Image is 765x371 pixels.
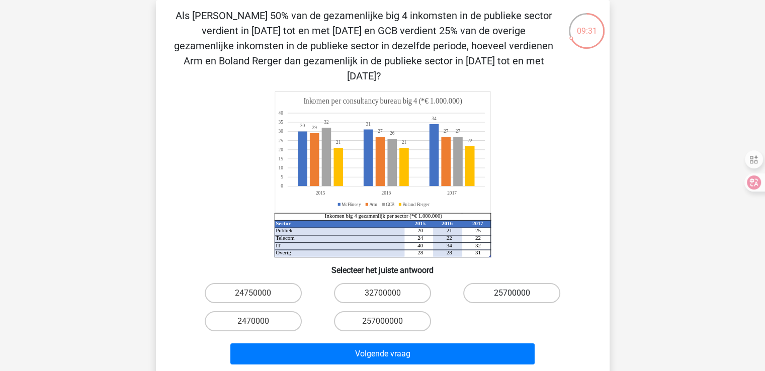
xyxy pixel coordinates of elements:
[278,156,283,162] tspan: 15
[446,242,452,248] tspan: 34
[475,249,480,255] tspan: 31
[276,227,293,233] tspan: Publiek
[303,97,462,106] tspan: Inkomen per consultancy bureau big 4 (*€ 1.000.000)
[276,235,295,241] tspan: Telecom
[414,220,426,226] tspan: 2015
[281,183,283,189] tspan: 0
[278,110,283,116] tspan: 40
[417,235,423,241] tspan: 24
[389,130,394,136] tspan: 26
[278,146,283,152] tspan: 20
[568,12,606,37] div: 09:31
[334,311,431,331] label: 257000000
[335,139,406,145] tspan: 2121
[278,119,283,125] tspan: 35
[281,174,283,180] tspan: 5
[432,116,437,122] tspan: 34
[312,125,316,131] tspan: 29
[205,283,302,303] label: 24750000
[417,249,423,255] tspan: 28
[475,242,480,248] tspan: 32
[441,220,452,226] tspan: 2016
[378,128,448,134] tspan: 2727
[315,190,456,196] tspan: 201520162017
[324,213,442,219] tspan: Inkomen big 4 gezamenlijk per sector (*€ 1.000.000)
[386,201,395,207] tspan: GCB
[300,123,305,129] tspan: 30
[475,235,480,241] tspan: 22
[446,227,452,233] tspan: 21
[472,220,483,226] tspan: 2017
[446,249,452,255] tspan: 28
[278,165,283,171] tspan: 10
[402,201,430,207] tspan: Boland Rerger
[369,201,377,207] tspan: Arm
[324,119,329,125] tspan: 32
[276,220,291,226] tspan: Sector
[455,128,460,134] tspan: 27
[276,242,281,248] tspan: IT
[276,249,291,255] tspan: Overig
[475,227,480,233] tspan: 25
[463,283,560,303] label: 25700000
[342,201,361,207] tspan: McFlinsey
[230,343,535,364] button: Volgende vraag
[278,137,283,143] tspan: 25
[172,257,593,275] h6: Selecteer het juiste antwoord
[417,227,423,233] tspan: 20
[334,283,431,303] label: 32700000
[205,311,302,331] label: 2470000
[172,8,556,83] p: Als [PERSON_NAME] 50% van de gezamenlijke big 4 inkomsten in de publieke sector verdient in [DATE...
[467,137,472,143] tspan: 22
[278,128,283,134] tspan: 30
[446,235,452,241] tspan: 22
[366,121,371,127] tspan: 31
[417,242,423,248] tspan: 40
